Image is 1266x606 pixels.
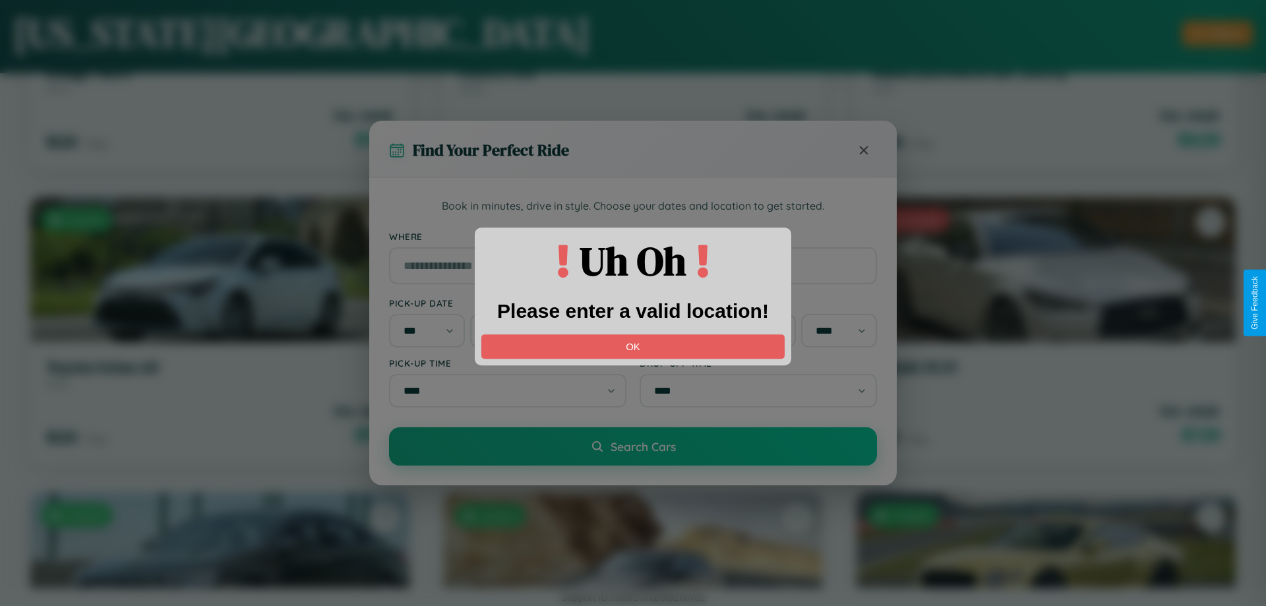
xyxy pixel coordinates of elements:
[389,357,626,369] label: Pick-up Time
[389,297,626,309] label: Pick-up Date
[640,297,877,309] label: Drop-off Date
[389,198,877,215] p: Book in minutes, drive in style. Choose your dates and location to get started.
[413,139,569,161] h3: Find Your Perfect Ride
[389,231,877,242] label: Where
[640,357,877,369] label: Drop-off Time
[611,439,676,454] span: Search Cars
